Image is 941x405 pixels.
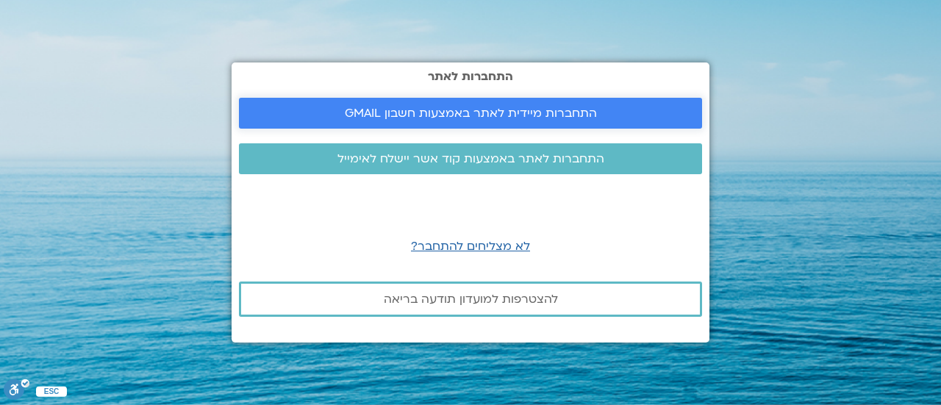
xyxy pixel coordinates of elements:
a: להצטרפות למועדון תודעה בריאה [239,282,702,317]
a: התחברות לאתר באמצעות קוד אשר יישלח לאימייל [239,143,702,174]
span: להצטרפות למועדון תודעה בריאה [384,293,558,306]
a: לא מצליחים להתחבר? [411,238,530,254]
a: התחברות מיידית לאתר באמצעות חשבון GMAIL [239,98,702,129]
h2: התחברות לאתר [239,70,702,83]
span: התחברות מיידית לאתר באמצעות חשבון GMAIL [345,107,597,120]
span: התחברות לאתר באמצעות קוד אשר יישלח לאימייל [337,152,604,165]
